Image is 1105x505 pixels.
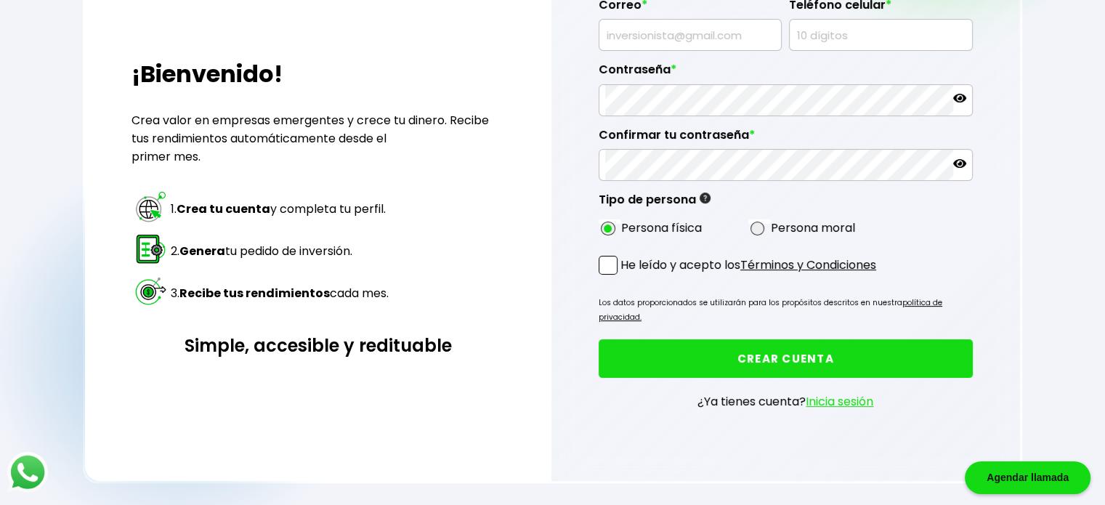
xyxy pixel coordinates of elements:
img: paso 3 [134,274,168,308]
input: 10 dígitos [796,20,966,50]
h3: Simple, accesible y redituable [131,333,504,358]
td: 3. cada mes. [170,273,389,314]
img: paso 1 [134,190,168,224]
p: Crea valor en empresas emergentes y crece tu dinero. Recibe tus rendimientos automáticamente desd... [131,111,504,166]
img: gfR76cHglkPwleuBLjWdxeZVvX9Wp6JBDmjRYY8JYDQn16A2ICN00zLTgIroGa6qie5tIuWH7V3AapTKqzv+oMZsGfMUqL5JM... [700,193,711,203]
strong: Recibe tus rendimientos [179,285,330,302]
strong: Crea tu cuenta [177,201,270,217]
strong: Genera [179,243,225,259]
label: Persona moral [771,219,855,237]
label: Confirmar tu contraseña [599,128,973,150]
a: Términos y Condiciones [740,256,876,273]
td: 2. tu pedido de inversión. [170,231,389,272]
label: Persona física [621,219,702,237]
img: logos_whatsapp-icon.242b2217.svg [7,452,48,493]
img: paso 2 [134,232,168,266]
div: Agendar llamada [965,461,1090,494]
p: ¿Ya tienes cuenta? [697,392,873,411]
input: inversionista@gmail.com [605,20,775,50]
label: Contraseña [599,62,973,84]
p: He leído y acepto los [620,256,876,274]
p: Los datos proporcionados se utilizarán para los propósitos descritos en nuestra [599,296,973,325]
td: 1. y completa tu perfil. [170,189,389,230]
a: política de privacidad. [599,297,942,323]
h2: ¡Bienvenido! [131,57,504,92]
button: CREAR CUENTA [599,339,973,378]
a: Inicia sesión [806,393,873,410]
label: Tipo de persona [599,193,711,214]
